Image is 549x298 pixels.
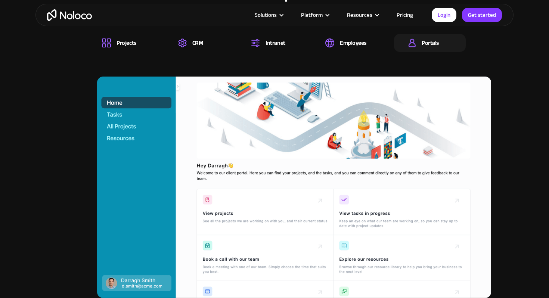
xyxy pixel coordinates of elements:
[462,8,502,22] a: Get started
[301,10,323,20] div: Platform
[292,10,338,20] div: Platform
[47,9,92,21] a: home
[192,39,203,47] div: CRM
[266,39,285,47] div: Intranet
[387,10,422,20] a: Pricing
[338,10,387,20] div: Resources
[117,39,136,47] div: Projects
[347,10,372,20] div: Resources
[432,8,456,22] a: Login
[422,39,439,47] div: Portals
[340,39,366,47] div: Employees
[245,10,292,20] div: Solutions
[255,10,277,20] div: Solutions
